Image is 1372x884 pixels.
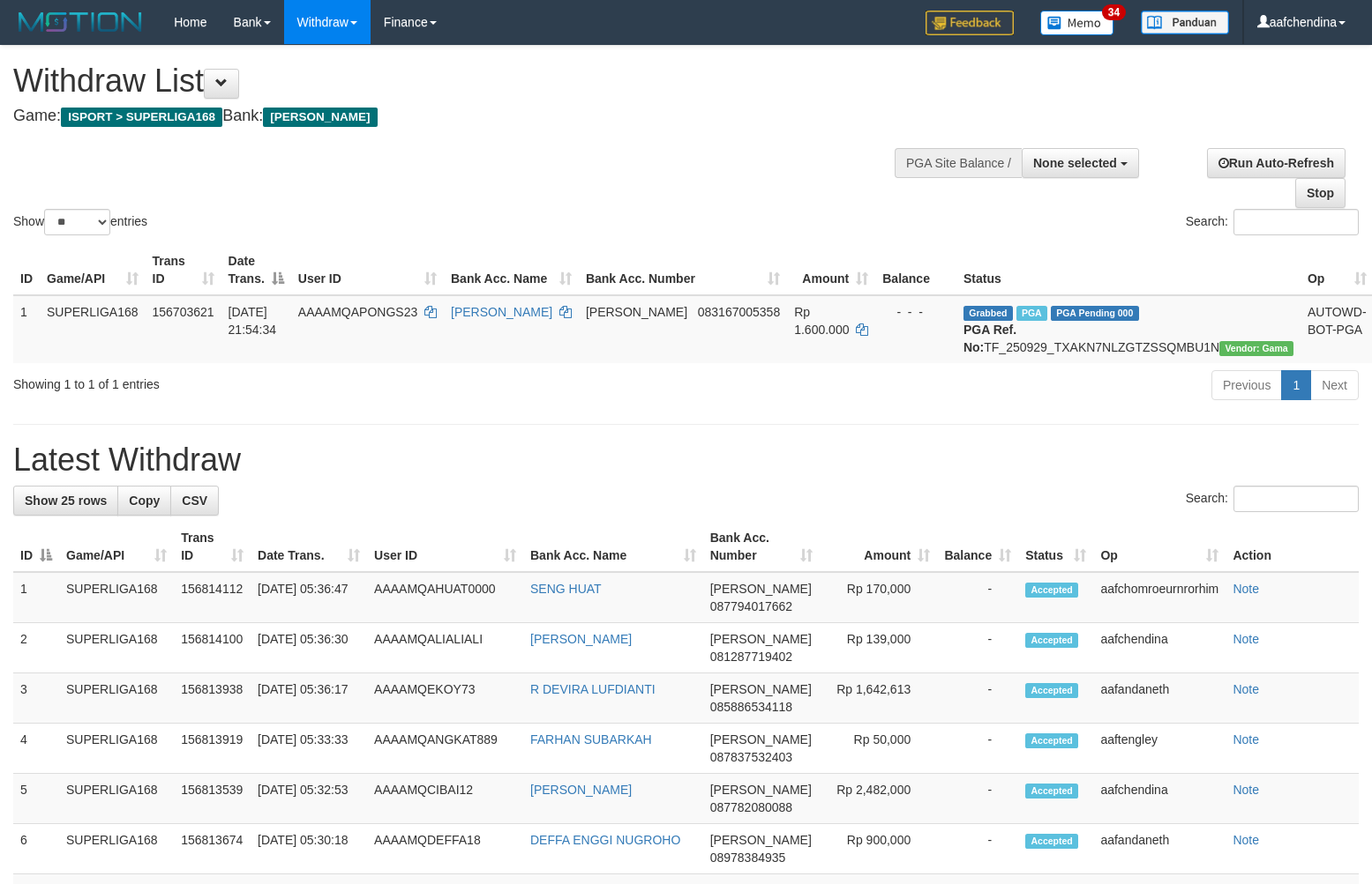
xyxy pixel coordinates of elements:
span: [PERSON_NAME] [263,108,377,127]
b: PGA Ref. No: [963,323,1016,354]
td: 5 [13,774,59,824]
td: TF_250929_TXAKN7NLZGTZSSQMBU1N [956,295,1301,363]
td: Rp 900,000 [820,824,938,874]
th: Amount: activate to sort column ascending [787,245,875,295]
span: Rp 1.600.000 [794,305,849,337]
td: AAAAMQEKOY73 [367,673,523,724]
td: SUPERLIGA168 [59,572,174,623]
td: - [937,724,1018,774]
td: AAAAMQAHUAT0000 [367,572,523,623]
span: Copy 083167005358 to clipboard [698,305,780,319]
td: aafchendina [1093,623,1226,673]
th: Balance [875,245,956,295]
span: Show 25 rows [25,494,107,508]
td: Rp 1,642,613 [820,673,938,724]
th: ID [13,245,40,295]
td: Rp 170,000 [820,572,938,623]
a: Previous [1211,370,1282,400]
a: Next [1310,370,1359,400]
span: Accepted [1025,733,1078,748]
span: Copy 087837532403 to clipboard [710,750,792,764]
span: Accepted [1025,633,1078,648]
span: AAAAMQAPONGS23 [298,305,417,319]
span: Accepted [1025,784,1078,799]
td: aafandaneth [1093,673,1226,724]
div: - - - [882,303,949,321]
td: 1 [13,295,40,363]
a: Run Auto-Refresh [1207,148,1346,178]
a: Show 25 rows [13,486,118,516]
td: [DATE] 05:36:17 [251,673,367,724]
td: aafchendina [1093,774,1226,824]
span: Copy 085886534118 to clipboard [710,700,792,714]
td: 3 [13,673,59,724]
a: FARHAN SUBARKAH [530,732,652,747]
span: Copy 087794017662 to clipboard [710,599,792,613]
td: 156814100 [174,623,251,673]
img: Button%20Memo.svg [1040,11,1114,35]
a: Note [1233,732,1259,747]
a: Note [1233,582,1259,596]
th: Status: activate to sort column ascending [1018,522,1093,572]
span: [PERSON_NAME] [710,682,812,696]
a: Note [1233,632,1259,646]
td: - [937,572,1018,623]
span: Grabbed [963,306,1013,321]
td: Rp 50,000 [820,724,938,774]
td: 2 [13,623,59,673]
button: None selected [1022,148,1139,178]
td: [DATE] 05:33:33 [251,724,367,774]
td: [DATE] 05:32:53 [251,774,367,824]
td: AAAAMQDEFFA18 [367,824,523,874]
td: AAAAMQANGKAT889 [367,724,523,774]
td: - [937,623,1018,673]
th: Game/API: activate to sort column ascending [59,522,174,572]
td: 4 [13,724,59,774]
span: CSV [182,494,207,508]
span: [PERSON_NAME] [710,732,812,747]
a: DEFFA ENGGI NUGROHO [530,833,680,847]
td: SUPERLIGA168 [59,824,174,874]
td: AAAAMQALIALIALI [367,623,523,673]
th: Date Trans.: activate to sort column descending [221,245,291,295]
td: AAAAMQCIBAI12 [367,774,523,824]
td: 156813539 [174,774,251,824]
td: [DATE] 05:36:30 [251,623,367,673]
th: Bank Acc. Name: activate to sort column ascending [444,245,579,295]
img: Feedback.jpg [926,11,1014,35]
th: Date Trans.: activate to sort column ascending [251,522,367,572]
a: Note [1233,833,1259,847]
td: 1 [13,572,59,623]
span: [PERSON_NAME] [710,783,812,797]
span: Copy 08978384935 to clipboard [710,851,786,865]
label: Search: [1186,209,1359,235]
td: - [937,673,1018,724]
th: Balance: activate to sort column ascending [937,522,1018,572]
span: [PERSON_NAME] [710,632,812,646]
td: aafchomroeurnrorhim [1093,572,1226,623]
td: SUPERLIGA168 [59,774,174,824]
label: Show entries [13,209,147,235]
td: Rp 139,000 [820,623,938,673]
td: SUPERLIGA168 [59,623,174,673]
span: [PERSON_NAME] [586,305,687,319]
span: [DATE] 21:54:34 [229,305,277,337]
th: Status [956,245,1301,295]
input: Search: [1233,209,1359,235]
th: User ID: activate to sort column ascending [367,522,523,572]
span: Copy 087782080088 to clipboard [710,800,792,814]
td: 6 [13,824,59,874]
div: Showing 1 to 1 of 1 entries [13,368,559,393]
td: - [937,774,1018,824]
span: Accepted [1025,583,1078,598]
h4: Game: Bank: [13,108,897,125]
span: [PERSON_NAME] [710,833,812,847]
td: aafandaneth [1093,824,1226,874]
span: Copy 081287719402 to clipboard [710,650,792,664]
div: PGA Site Balance / [895,148,1022,178]
span: None selected [1033,156,1117,170]
td: [DATE] 05:30:18 [251,824,367,874]
td: 156813938 [174,673,251,724]
a: Note [1233,682,1259,696]
th: Amount: activate to sort column ascending [820,522,938,572]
